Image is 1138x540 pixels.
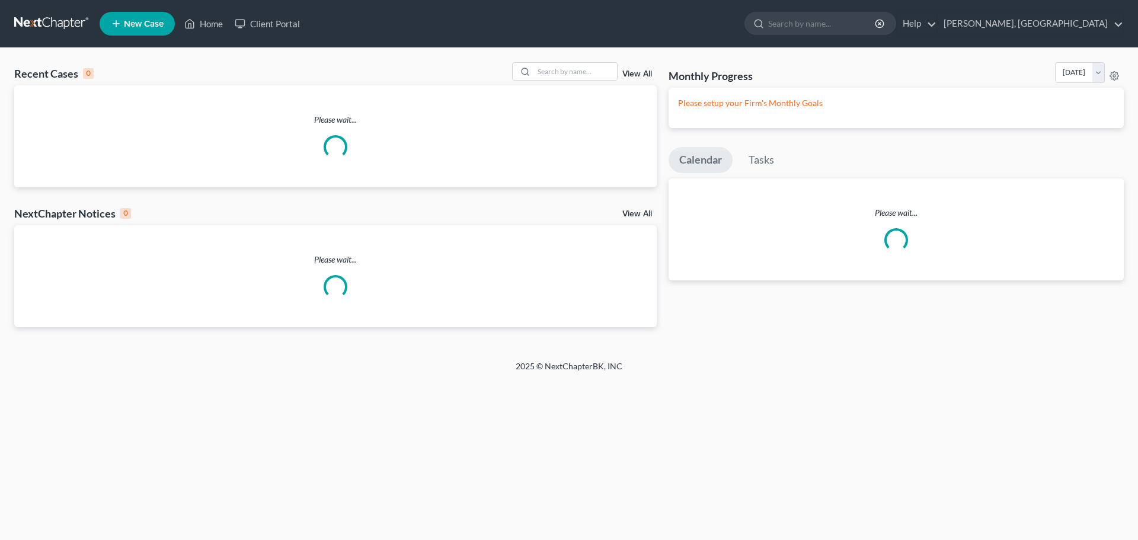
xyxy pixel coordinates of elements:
[669,147,733,173] a: Calendar
[938,13,1123,34] a: [PERSON_NAME], [GEOGRAPHIC_DATA]
[897,13,936,34] a: Help
[669,69,753,83] h3: Monthly Progress
[14,66,94,81] div: Recent Cases
[14,206,131,221] div: NextChapter Notices
[768,12,877,34] input: Search by name...
[534,63,617,80] input: Search by name...
[622,70,652,78] a: View All
[669,207,1124,219] p: Please wait...
[738,147,785,173] a: Tasks
[231,360,907,382] div: 2025 © NextChapterBK, INC
[678,97,1114,109] p: Please setup your Firm's Monthly Goals
[83,68,94,79] div: 0
[178,13,229,34] a: Home
[622,210,652,218] a: View All
[229,13,306,34] a: Client Portal
[14,254,657,266] p: Please wait...
[120,208,131,219] div: 0
[124,20,164,28] span: New Case
[14,114,657,126] p: Please wait...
